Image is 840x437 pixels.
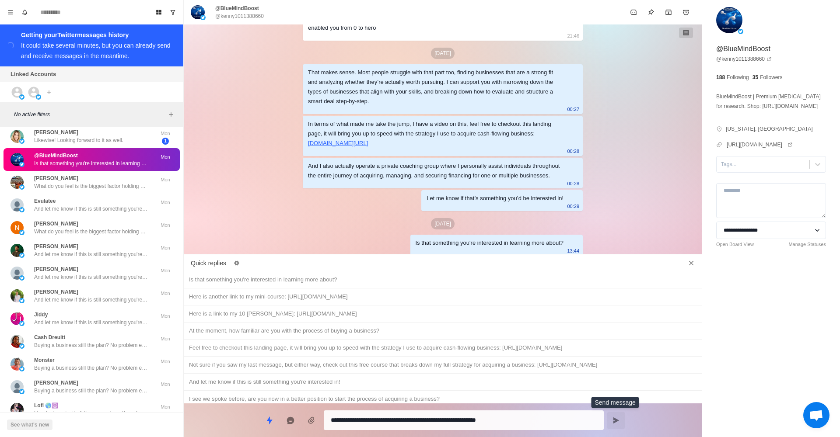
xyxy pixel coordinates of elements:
[189,343,696,353] div: Feel free to checkout this landing page, it will bring you up to speed with the strategy I use to...
[7,420,52,430] button: See what's new
[154,381,176,388] p: Mon
[567,246,579,256] p: 13:44
[34,152,78,160] p: @BlueMindBoost
[154,222,176,229] p: Mon
[19,207,24,212] img: picture
[567,179,579,188] p: 00:28
[19,162,24,167] img: picture
[427,194,563,203] div: Let me know if that’s something you’d be interested in!
[166,5,180,19] button: Show unread conversations
[34,379,78,387] p: [PERSON_NAME]
[738,29,743,34] img: picture
[189,394,696,404] div: I see we spoke before, are you now in a better position to start the process of acquiring a busin...
[154,267,176,274] p: Mon
[34,341,148,349] p: Buying a business still the plan? No problem either way, just lmk!
[34,364,148,372] p: Buying a business still the plan? No problem either way, just lmk!
[34,319,148,326] p: And let me know if this is still something you're interested in!
[34,250,148,258] p: And let me know if this is still something you're interested in!
[34,273,148,281] p: And let me know if this is still something you're interested in!
[189,292,696,302] div: Here is another link to my mini-course: [URL][DOMAIN_NAME]
[431,48,455,59] p: [DATE]
[191,259,226,268] p: Quick replies
[189,377,696,387] div: And let me know if this is still something you're interested in!
[19,230,24,235] img: picture
[642,3,660,21] button: Pin
[726,125,812,133] p: [US_STATE], [GEOGRAPHIC_DATA]
[308,140,368,146] a: [DOMAIN_NAME][URL]
[189,309,696,319] div: Here is a link to my 10 [PERSON_NAME]: [URL][DOMAIN_NAME]
[10,403,24,416] img: picture
[189,275,696,284] div: Is that something you're interested in learning more about?
[716,44,770,54] p: @BlueMindBoost
[716,73,725,81] p: 188
[34,228,148,236] p: What do you feel is the biggest factor holding you back from acquiring a business at the moment?
[19,275,24,281] img: picture
[10,70,56,79] p: Linked Accounts
[752,73,758,81] p: 35
[567,31,579,41] p: 21:46
[154,130,176,137] p: Mon
[3,5,17,19] button: Menu
[152,5,166,19] button: Board View
[10,357,24,371] img: picture
[34,128,78,136] p: [PERSON_NAME]
[36,94,41,100] img: picture
[34,197,56,205] p: Evulatee
[154,153,176,161] p: Mon
[19,366,24,371] img: picture
[308,68,563,106] div: That makes sense. Most people struggle with that part too, finding businesses that are a strong f...
[154,199,176,206] p: Mon
[215,4,259,12] p: @BlueMindBoost
[34,243,78,250] p: [PERSON_NAME]
[154,312,176,320] p: Mon
[230,256,244,270] button: Edit quick replies
[803,402,829,428] a: Open chat
[261,412,278,429] button: Quick replies
[716,92,826,111] p: BlueMindBoost | Premium [MEDICAL_DATA] for research. Shop: [URL][DOMAIN_NAME]
[10,335,24,348] img: picture
[19,412,24,417] img: picture
[154,335,176,343] p: Mon
[162,138,169,145] span: 1
[154,244,176,252] p: Mon
[34,356,55,364] p: Monster
[34,288,78,296] p: [PERSON_NAME]
[44,87,54,97] button: Add account
[19,253,24,258] img: picture
[34,205,148,213] p: And let me know if this is still something you're interested in!
[166,109,176,120] button: Add filters
[10,221,24,234] img: picture
[308,119,563,148] div: In terms of what made me take the jump, I have a video on this, feel free to checkout this landin...
[677,3,695,21] button: Add reminder
[154,290,176,297] p: Mon
[17,5,31,19] button: Notifications
[21,42,171,59] div: It could take several minutes, but you can already send and receive messages in the meantime.
[34,136,123,144] p: Likewise! Looking forward to it as well.
[191,5,205,19] img: picture
[21,30,173,40] div: Getting your Twitter messages history
[282,412,299,429] button: Reply with AI
[567,201,579,211] p: 00:29
[154,176,176,184] p: Mon
[727,141,793,149] a: [URL][DOMAIN_NAME]
[34,182,148,190] p: What do you feel is the biggest factor holding you back from acquiring a business at the moment?
[34,296,148,304] p: And let me know if this is still something you're interested in!
[431,218,455,229] p: [DATE]
[727,73,749,81] p: Following
[34,174,78,182] p: [PERSON_NAME]
[200,15,206,20] img: picture
[34,311,48,319] p: Jiddy
[19,389,24,394] img: picture
[215,12,264,20] p: @kenny1011388660
[308,161,563,180] div: And I also actually operate a private coaching group where I personally assist individuals throug...
[567,146,579,156] p: 00:28
[34,409,148,417] p: Hey, just wanted to follow up and see if you had a chance to check out the course I sent over. Ar...
[567,104,579,114] p: 00:27
[10,130,24,143] img: picture
[10,312,24,325] img: picture
[19,343,24,349] img: picture
[607,412,625,429] button: Send message
[660,3,677,21] button: Archive
[303,412,320,429] button: Add media
[760,73,782,81] p: Followers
